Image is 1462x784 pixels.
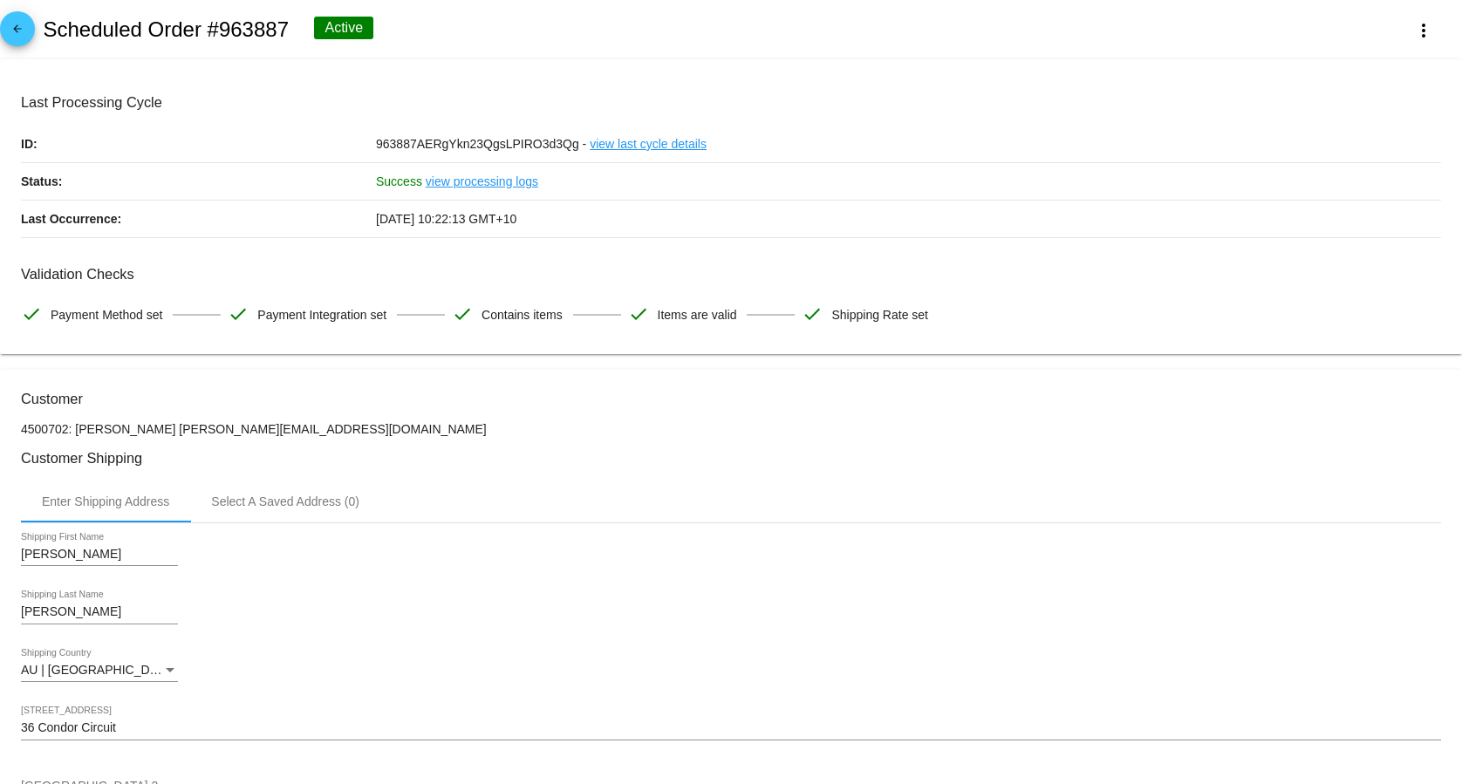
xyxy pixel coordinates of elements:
mat-icon: check [452,303,473,324]
mat-icon: check [21,303,42,324]
mat-icon: more_vert [1413,20,1434,41]
span: [DATE] 10:22:13 GMT+10 [376,212,516,226]
mat-icon: check [802,303,823,324]
mat-select: Shipping Country [21,664,178,678]
h2: Scheduled Order #963887 [43,17,289,42]
p: Status: [21,163,376,200]
h3: Last Processing Cycle [21,94,1441,111]
p: Last Occurrence: [21,201,376,237]
input: Shipping Street 1 [21,721,1441,735]
mat-icon: check [228,303,249,324]
span: AU | [GEOGRAPHIC_DATA] [21,663,175,677]
a: view processing logs [426,163,538,200]
input: Shipping First Name [21,548,178,562]
div: Active [314,17,373,39]
p: 4500702: [PERSON_NAME] [PERSON_NAME][EMAIL_ADDRESS][DOMAIN_NAME] [21,422,1441,436]
h3: Customer [21,391,1441,407]
span: Payment Integration set [257,297,386,333]
div: Enter Shipping Address [42,494,169,508]
h3: Validation Checks [21,266,1441,283]
p: ID: [21,126,376,162]
a: view last cycle details [590,126,707,162]
mat-icon: arrow_back [7,23,28,44]
span: 963887AERgYkn23QgsLPIRO3d3Qg - [376,137,586,151]
input: Shipping Last Name [21,605,178,619]
span: Contains items [482,297,563,333]
span: Payment Method set [51,297,162,333]
span: Shipping Rate set [831,297,928,333]
h3: Customer Shipping [21,450,1441,467]
span: Items are valid [658,297,737,333]
mat-icon: check [628,303,649,324]
span: Success [376,174,422,188]
div: Select A Saved Address (0) [211,494,359,508]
